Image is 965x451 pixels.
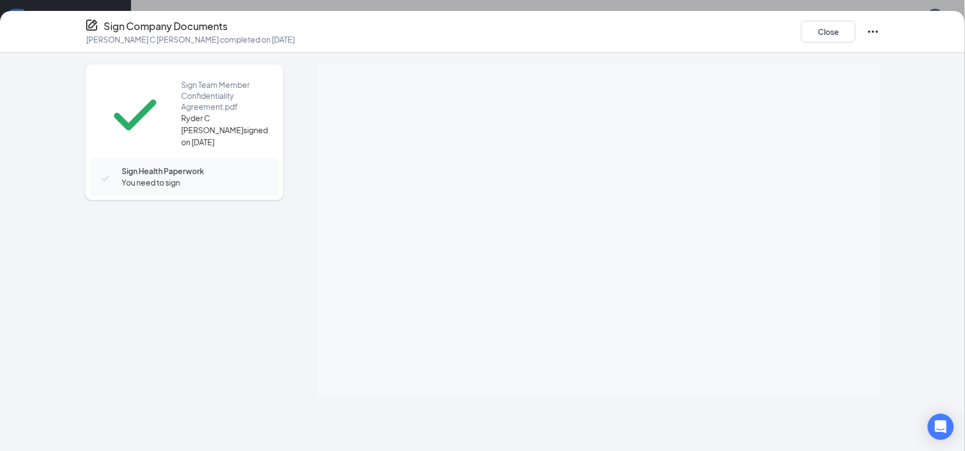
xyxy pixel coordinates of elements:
[104,19,228,34] h4: Sign Company Documents
[801,21,856,43] button: Close
[181,112,268,148] div: Ryder C [PERSON_NAME] signed on [DATE]
[122,176,268,188] div: You need to sign
[867,25,880,38] svg: Ellipses
[86,34,295,45] p: [PERSON_NAME] C [PERSON_NAME] completed on [DATE]
[181,79,268,112] span: Sign Team Member Confidentiality Agreement.pdf
[122,165,268,176] span: Sign Health Paperwork
[928,414,954,440] div: Open Intercom Messenger
[99,172,112,185] svg: Checkmark
[99,79,171,151] svg: Checkmark
[85,19,98,32] svg: CompanyDocumentIcon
